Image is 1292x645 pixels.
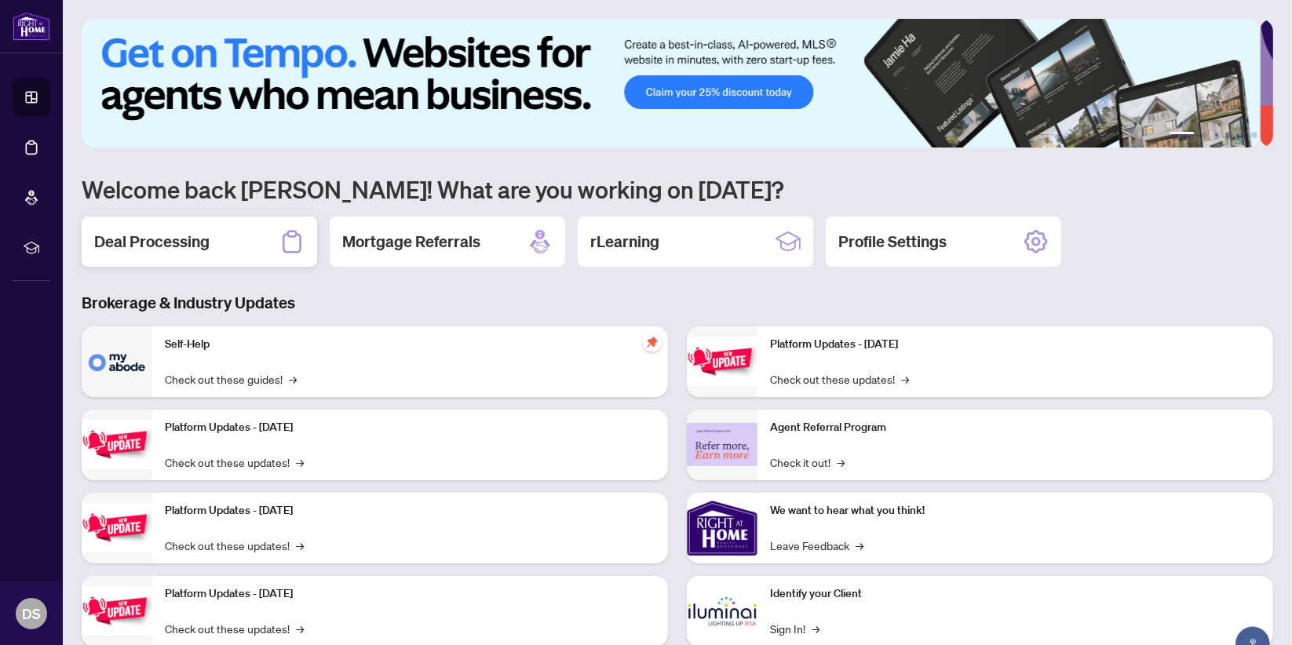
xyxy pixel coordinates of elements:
p: Self-Help [165,336,655,353]
a: Check out these updates!→ [770,370,909,388]
img: Agent Referral Program [687,423,757,466]
span: → [289,370,297,388]
img: Platform Updates - June 23, 2025 [687,337,757,386]
span: DS [22,603,41,625]
a: Check out these updates!→ [165,454,304,471]
span: → [856,537,863,554]
p: Agent Referral Program [770,419,1261,436]
p: We want to hear what you think! [770,502,1261,519]
span: → [812,620,819,637]
button: 4 [1226,132,1232,138]
a: Check out these guides!→ [165,370,297,388]
p: Identify your Client [770,585,1261,603]
p: Platform Updates - [DATE] [165,585,655,603]
button: 1 [1170,132,1195,138]
p: Platform Updates - [DATE] [165,502,655,519]
img: Platform Updates - September 16, 2025 [82,420,152,469]
button: 5 [1239,132,1245,138]
a: Check out these updates!→ [165,537,304,554]
a: Check it out!→ [770,454,845,471]
a: Sign In!→ [770,620,819,637]
span: → [837,454,845,471]
img: logo [13,12,50,41]
span: → [296,537,304,554]
span: → [296,620,304,637]
img: Slide 0 [82,19,1260,148]
button: 6 [1251,132,1257,138]
span: → [296,454,304,471]
img: Platform Updates - July 8, 2025 [82,586,152,636]
h2: Profile Settings [838,231,947,253]
button: 3 [1214,132,1220,138]
span: pushpin [643,333,662,352]
h2: Mortgage Referrals [342,231,480,253]
p: Platform Updates - [DATE] [770,336,1261,353]
p: Platform Updates - [DATE] [165,419,655,436]
button: 2 [1201,132,1207,138]
img: Platform Updates - July 21, 2025 [82,503,152,552]
h2: Deal Processing [94,231,210,253]
a: Check out these updates!→ [165,620,304,637]
h1: Welcome back [PERSON_NAME]! What are you working on [DATE]? [82,174,1273,204]
h3: Brokerage & Industry Updates [82,292,1273,314]
button: Open asap [1229,590,1276,637]
h2: rLearning [590,231,659,253]
a: Leave Feedback→ [770,537,863,554]
img: We want to hear what you think! [687,493,757,563]
span: → [901,370,909,388]
img: Self-Help [82,326,152,397]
